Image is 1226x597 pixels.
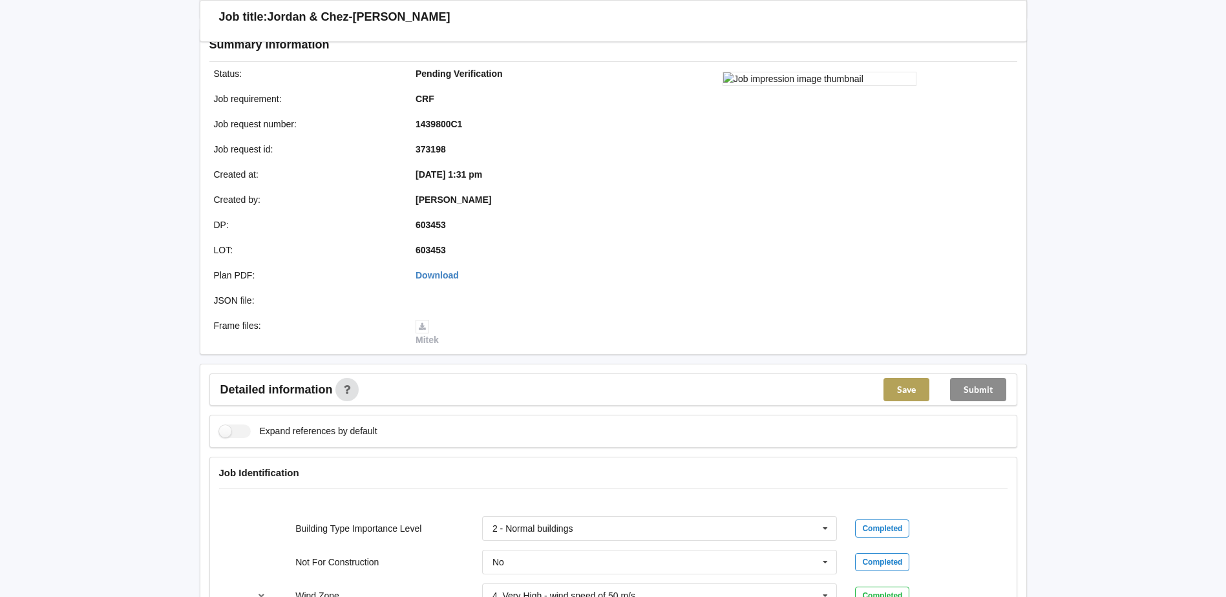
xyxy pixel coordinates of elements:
[416,169,482,180] b: [DATE] 1:31 pm
[416,270,459,280] a: Download
[855,519,909,538] div: Completed
[416,245,446,255] b: 603453
[416,194,491,205] b: [PERSON_NAME]
[723,72,916,86] img: Job impression image thumbnail
[205,294,407,307] div: JSON file :
[219,424,377,438] label: Expand references by default
[268,10,450,25] h3: Jordan & Chez-[PERSON_NAME]
[205,244,407,257] div: LOT :
[416,144,446,154] b: 373198
[883,378,929,401] button: Save
[416,119,462,129] b: 1439800C1
[416,320,439,345] a: Mitek
[855,553,909,571] div: Completed
[205,67,407,80] div: Status :
[219,466,1008,479] h4: Job Identification
[205,143,407,156] div: Job request id :
[205,168,407,181] div: Created at :
[416,220,446,230] b: 603453
[205,319,407,346] div: Frame files :
[492,524,573,533] div: 2 - Normal buildings
[205,193,407,206] div: Created by :
[219,10,268,25] h3: Job title:
[295,557,379,567] label: Not For Construction
[416,68,503,79] b: Pending Verification
[205,92,407,105] div: Job requirement :
[220,384,333,395] span: Detailed information
[205,218,407,231] div: DP :
[205,118,407,131] div: Job request number :
[492,558,504,567] div: No
[209,37,811,52] h3: Summary information
[416,94,434,104] b: CRF
[295,523,421,534] label: Building Type Importance Level
[205,269,407,282] div: Plan PDF :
